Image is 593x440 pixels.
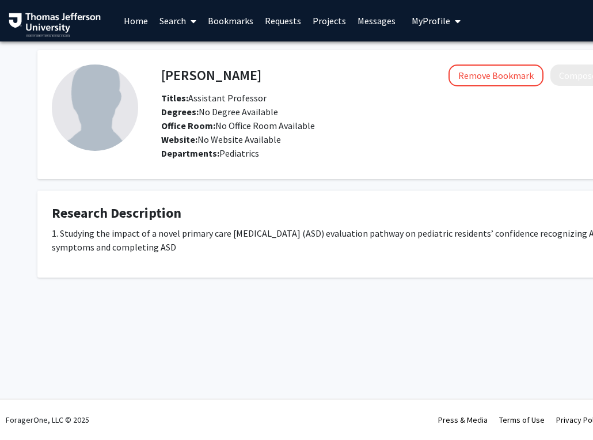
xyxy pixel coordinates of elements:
iframe: Chat [9,388,49,431]
a: Terms of Use [499,415,545,425]
img: Thomas Jefferson University Logo [9,13,101,37]
b: Degrees: [161,106,199,117]
a: Press & Media [438,415,488,425]
b: Office Room: [161,120,215,131]
b: Titles: [161,92,188,104]
a: Messages [352,1,401,41]
a: Bookmarks [202,1,259,41]
span: My Profile [412,15,450,26]
span: No Website Available [161,134,281,145]
img: Profile Picture [52,65,138,151]
a: Search [154,1,202,41]
b: Departments: [161,147,219,159]
a: Requests [259,1,307,41]
span: Assistant Professor [161,92,267,104]
a: Projects [307,1,352,41]
div: ForagerOne, LLC © 2025 [6,400,89,440]
span: No Degree Available [161,106,278,117]
button: Remove Bookmark [448,65,543,86]
a: Home [118,1,154,41]
b: Website: [161,134,197,145]
span: No Office Room Available [161,120,315,131]
h4: [PERSON_NAME] [161,65,261,86]
span: Pediatrics [219,147,259,159]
